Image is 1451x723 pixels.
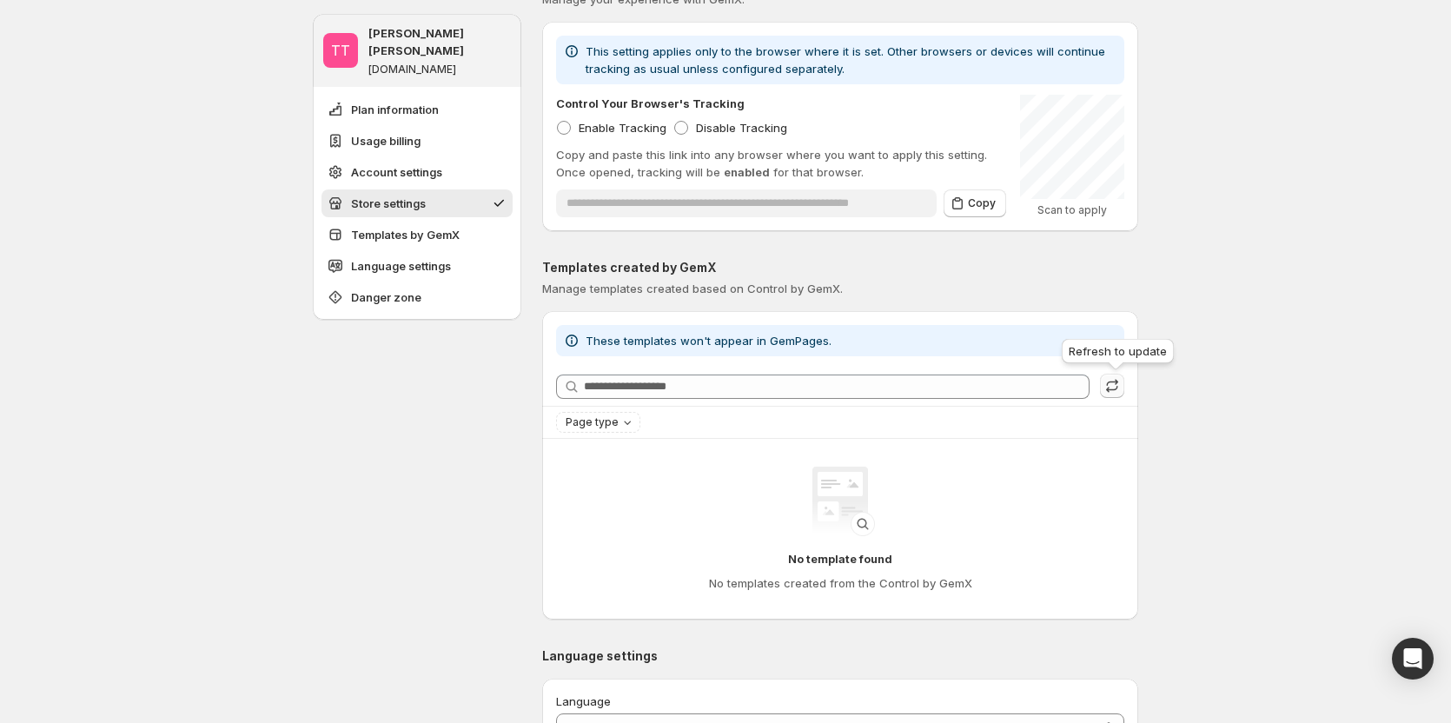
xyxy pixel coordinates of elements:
button: Copy [944,189,1006,217]
span: Language settings [351,257,451,275]
p: Copy and paste this link into any browser where you want to apply this setting. Once opened, trac... [556,146,1006,181]
span: This setting applies only to the browser where it is set. Other browsers or devices will continue... [586,44,1105,76]
p: Scan to apply [1020,203,1124,217]
img: Empty theme pages [805,467,875,536]
span: Store settings [351,195,426,212]
span: These templates won't appear in GemPages. [586,334,832,348]
span: Usage billing [351,132,421,149]
div: Open Intercom Messenger [1392,638,1434,680]
button: Templates by GemX [321,221,513,249]
button: Page type [557,413,639,432]
p: [PERSON_NAME] [PERSON_NAME] [368,24,511,59]
button: Usage billing [321,127,513,155]
p: Control Your Browser's Tracking [556,95,745,112]
button: Danger zone [321,283,513,311]
text: TT [331,42,350,59]
button: Store settings [321,189,513,217]
p: No template found [788,550,892,567]
span: Manage templates created based on Control by GemX. [542,282,843,295]
span: Disable Tracking [696,121,787,135]
p: Templates created by GemX [542,259,1138,276]
button: Plan information [321,96,513,123]
span: Language [556,694,611,708]
span: Danger zone [351,289,421,306]
span: enabled [724,165,770,179]
span: Copy [968,196,996,210]
button: Account settings [321,158,513,186]
button: Language settings [321,252,513,280]
p: Language settings [542,647,1138,665]
p: No templates created from the Control by GemX [709,574,972,592]
span: Plan information [351,101,439,118]
span: Tanya Tanya [323,33,358,68]
span: Templates by GemX [351,226,460,243]
span: Enable Tracking [579,121,666,135]
p: [DOMAIN_NAME] [368,63,456,76]
span: Page type [566,415,619,429]
span: Account settings [351,163,442,181]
